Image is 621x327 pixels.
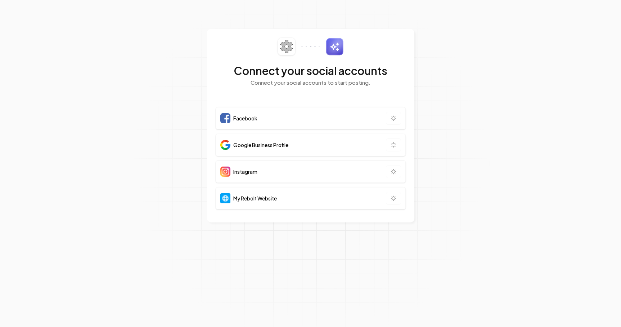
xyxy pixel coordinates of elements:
img: connector-dots.svg [301,46,320,47]
p: Connect your social accounts to start posting. [216,79,406,87]
img: Facebook [220,113,230,123]
h2: Connect your social accounts [216,64,406,77]
img: Website [220,193,230,203]
span: Facebook [233,115,257,122]
span: Instagram [233,168,257,175]
span: My Rebolt Website [233,195,277,202]
img: sparkles.svg [326,38,343,56]
span: Google Business Profile [233,141,288,149]
img: Instagram [220,167,230,177]
img: Google [220,140,230,150]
